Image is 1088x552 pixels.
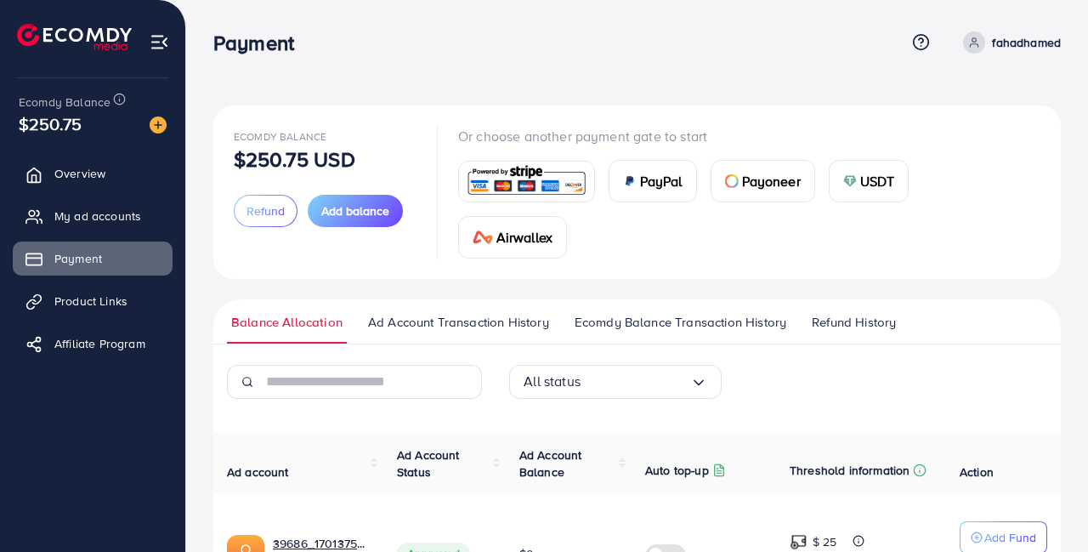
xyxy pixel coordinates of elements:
[458,216,567,259] a: cardAirwallex
[645,460,709,481] p: Auto top-up
[234,149,355,169] p: $250.75 USD
[519,447,582,481] span: Ad Account Balance
[54,208,141,225] span: My ad accounts
[843,174,857,188] img: card
[509,365,722,399] div: Search for option
[790,460,909,481] p: Threshold information
[368,313,549,332] span: Ad Account Transaction History
[54,293,127,310] span: Product Links
[397,447,460,481] span: Ad Account Status
[234,129,326,144] span: Ecomdy Balance
[321,202,389,219] span: Add balance
[609,160,697,202] a: cardPayPal
[19,94,110,111] span: Ecomdy Balance
[234,195,297,227] button: Refund
[273,535,370,552] a: 39686_مدار حميد_1701375032817
[524,368,581,395] span: All status
[623,174,637,188] img: card
[13,284,173,318] a: Product Links
[227,464,289,481] span: Ad account
[464,163,589,200] img: card
[458,161,595,202] a: card
[13,327,173,361] a: Affiliate Program
[213,31,308,55] h3: Payment
[54,165,105,182] span: Overview
[13,156,173,191] a: Overview
[812,313,896,332] span: Refund History
[231,313,343,332] span: Balance Allocation
[246,202,285,219] span: Refund
[54,250,102,267] span: Payment
[581,368,690,395] input: Search for option
[54,335,145,352] span: Affiliate Program
[960,464,994,481] span: Action
[992,32,1061,53] p: fahadhamed
[711,160,815,202] a: cardPayoneer
[13,199,173,233] a: My ad accounts
[742,171,801,191] span: Payoneer
[640,171,683,191] span: PayPal
[984,527,1036,548] p: Add Fund
[860,171,895,191] span: USDT
[575,313,786,332] span: Ecomdy Balance Transaction History
[13,242,173,276] a: Payment
[473,230,493,244] img: card
[17,24,132,50] img: logo
[496,227,552,248] span: Airwallex
[1016,475,1075,539] iframe: Chat
[19,111,82,136] span: $250.75
[725,174,739,188] img: card
[956,31,1061,54] a: fahadhamed
[150,117,167,134] img: image
[829,160,909,202] a: cardUSDT
[813,532,837,552] p: $ 25
[150,32,169,52] img: menu
[308,195,403,227] button: Add balance
[790,533,807,551] img: top-up amount
[458,126,1040,146] p: Or choose another payment gate to start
